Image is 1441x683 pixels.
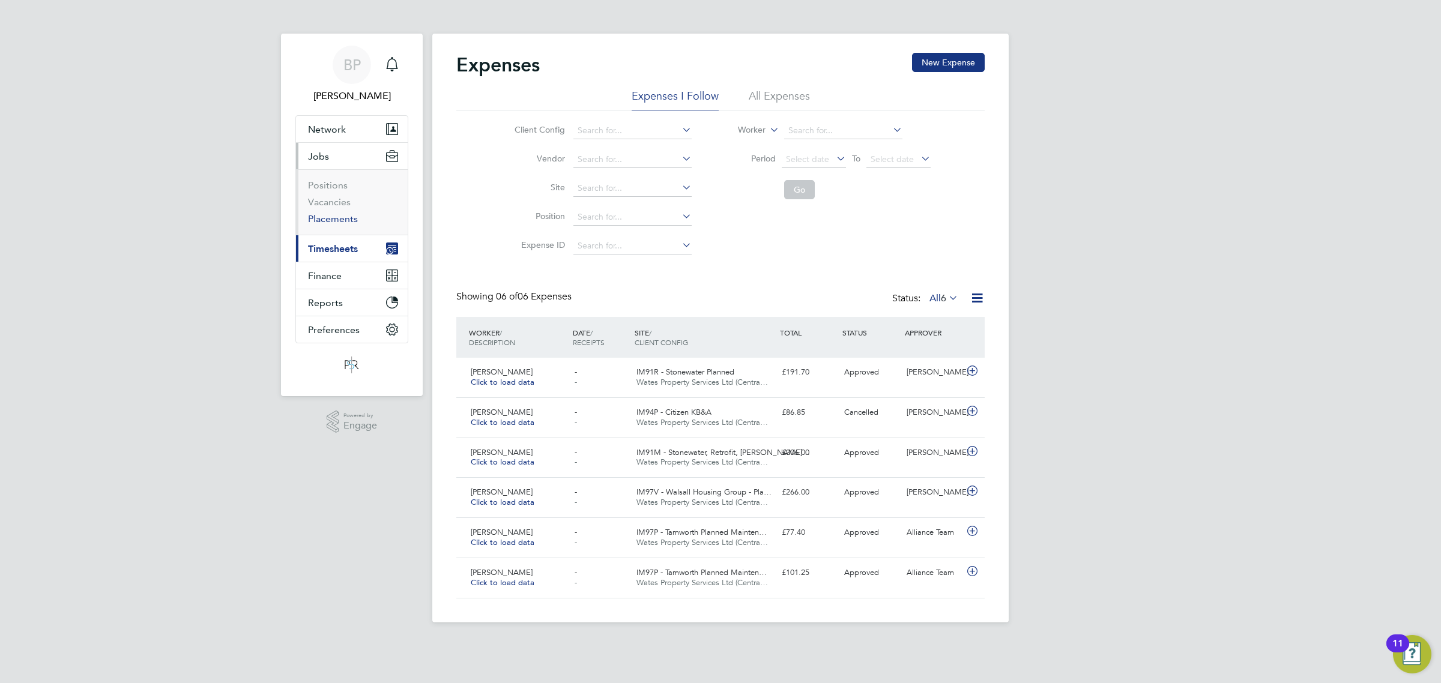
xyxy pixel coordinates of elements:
button: New Expense [912,53,985,72]
span: / [649,328,651,337]
div: £86.85 [777,403,839,423]
span: Ben Perkin [295,89,408,103]
div: [PERSON_NAME] [902,443,964,463]
span: [PERSON_NAME] [471,487,533,497]
button: Open Resource Center, 11 new notifications [1393,635,1431,673]
span: - [575,367,577,377]
div: £77.40 [777,523,839,543]
span: IM97V - Walsall Housing Group - Pla… [636,487,772,497]
span: - [575,417,577,427]
span: 6 [941,292,946,304]
span: BP [343,57,361,73]
nav: Main navigation [281,34,423,396]
span: Click to load data [471,457,534,467]
div: Jobs [296,169,408,235]
span: Engage [343,421,377,431]
a: BP[PERSON_NAME] [295,46,408,103]
input: Search for... [573,180,692,197]
a: Powered byEngage [327,411,378,433]
span: Click to load data [471,417,534,427]
div: £266.00 [777,483,839,502]
button: Jobs [296,143,408,169]
span: CLIENT CONFIG [635,337,688,347]
span: Wates Property Services Ltd (Centra… [636,497,768,507]
span: Timesheets [308,243,358,254]
button: Finance [296,262,408,289]
div: TOTAL [777,322,839,343]
button: Preferences [296,316,408,343]
span: Click to load data [471,497,534,507]
h2: Expenses [456,53,540,77]
div: Alliance Team [902,563,964,583]
span: Approved [844,567,879,577]
li: All Expenses [749,89,810,110]
label: Position [511,211,565,221]
button: Network [296,116,408,142]
span: IM91R - Stonewater Planned [636,367,734,377]
a: Positions [308,179,348,191]
span: [PERSON_NAME] [471,367,533,377]
span: - [575,447,577,457]
a: Placements [308,213,358,224]
span: Wates Property Services Ltd (Centra… [636,457,768,467]
div: SITE [632,322,777,353]
span: Jobs [308,151,329,162]
span: [PERSON_NAME] [471,447,533,457]
span: Approved [844,527,879,537]
label: All [929,292,958,304]
span: Click to load data [471,577,534,588]
div: Showing [456,290,574,303]
span: Wates Property Services Ltd (Centra… [636,377,768,387]
span: - [575,497,577,507]
span: Powered by [343,411,377,421]
span: Select date [871,154,914,164]
input: Search for... [573,238,692,254]
img: psrsolutions-logo-retina.png [341,355,363,375]
span: Reports [308,297,343,308]
button: Go [784,180,815,199]
a: Vacancies [308,196,351,208]
span: Select date [786,154,829,164]
a: Go to home page [295,355,408,375]
span: Approved [844,367,879,377]
label: Expense ID [511,239,565,250]
span: DESCRIPTION [469,337,515,347]
div: STATUS [839,322,902,343]
span: IM97P - Tamworth Planned Mainten… [636,527,767,537]
span: / [500,328,502,337]
span: IM94P - Citizen KB&A [636,407,711,417]
div: £306.00 [777,443,839,463]
span: Click to load data [471,537,534,547]
div: 11 [1392,643,1403,659]
span: Approved [844,487,879,497]
label: Site [511,182,565,193]
input: Search for... [573,151,692,168]
span: Cancelled [844,407,878,417]
label: Vendor [511,153,565,164]
span: Finance [308,270,342,281]
input: Search for... [573,122,692,139]
span: - [575,567,577,577]
span: - [575,537,577,547]
div: [PERSON_NAME] [902,403,964,423]
span: Wates Property Services Ltd (Centra… [636,537,768,547]
span: - [575,527,577,537]
span: To [848,151,864,166]
span: [PERSON_NAME] [471,567,533,577]
button: Reports [296,289,408,316]
span: - [575,377,577,387]
span: IM91M - Stonewater, Retrofit, [PERSON_NAME]… [636,447,810,457]
span: [PERSON_NAME] [471,407,533,417]
span: Wates Property Services Ltd (Centra… [636,577,768,588]
span: Preferences [308,324,360,335]
span: Click to load data [471,377,534,387]
span: / [590,328,593,337]
label: Period [722,153,776,164]
span: - [575,487,577,497]
input: Search for... [573,209,692,226]
span: - [575,577,577,588]
button: Timesheets [296,235,408,262]
span: Approved [844,447,879,457]
label: Client Config [511,124,565,135]
span: IM97P - Tamworth Planned Mainten… [636,567,767,577]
